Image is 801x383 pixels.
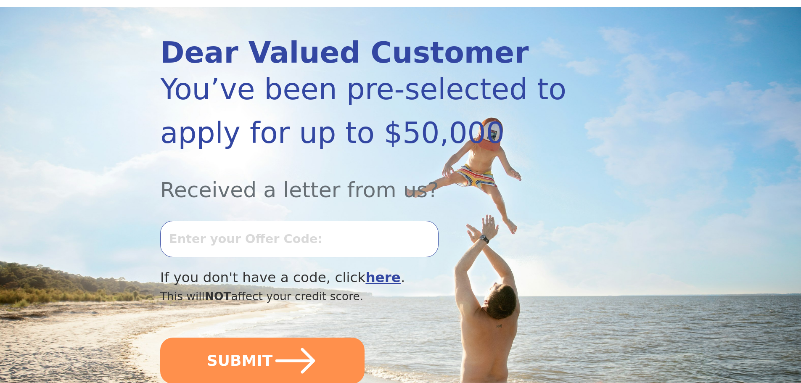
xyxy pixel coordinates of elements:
div: Dear Valued Customer [160,38,569,67]
div: Received a letter from us? [160,155,569,206]
input: Enter your Offer Code: [160,221,439,257]
a: here [365,269,401,285]
div: If you don't have a code, click . [160,267,569,288]
div: This will affect your credit score. [160,288,569,305]
div: You’ve been pre-selected to apply for up to $50,000 [160,67,569,155]
span: NOT [205,290,231,303]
